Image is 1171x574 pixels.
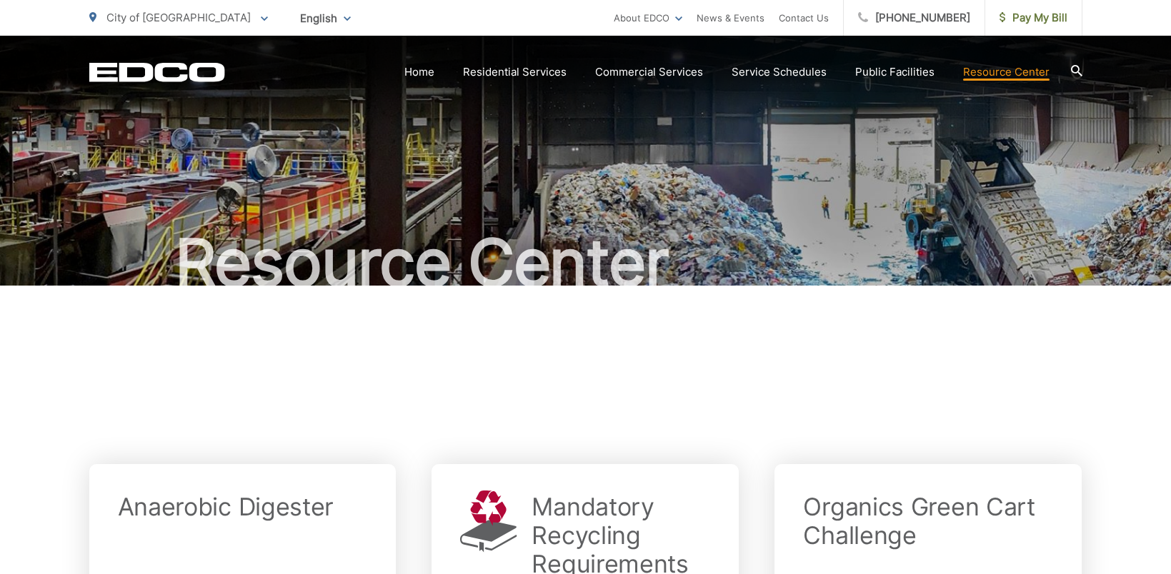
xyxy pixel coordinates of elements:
span: English [289,6,362,31]
h2: Anaerobic Digester [118,493,334,521]
a: News & Events [697,9,764,26]
a: Residential Services [463,64,567,81]
span: City of [GEOGRAPHIC_DATA] [106,11,251,24]
h1: Resource Center [89,227,1082,298]
h2: Organics Green Cart Challenge [803,493,1053,550]
a: Resource Center [963,64,1050,81]
a: EDCD logo. Return to the homepage. [89,62,225,82]
a: Contact Us [779,9,829,26]
span: Pay My Bill [1000,9,1067,26]
a: Service Schedules [732,64,827,81]
a: Public Facilities [855,64,935,81]
a: About EDCO [614,9,682,26]
a: Home [404,64,434,81]
a: Commercial Services [595,64,703,81]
